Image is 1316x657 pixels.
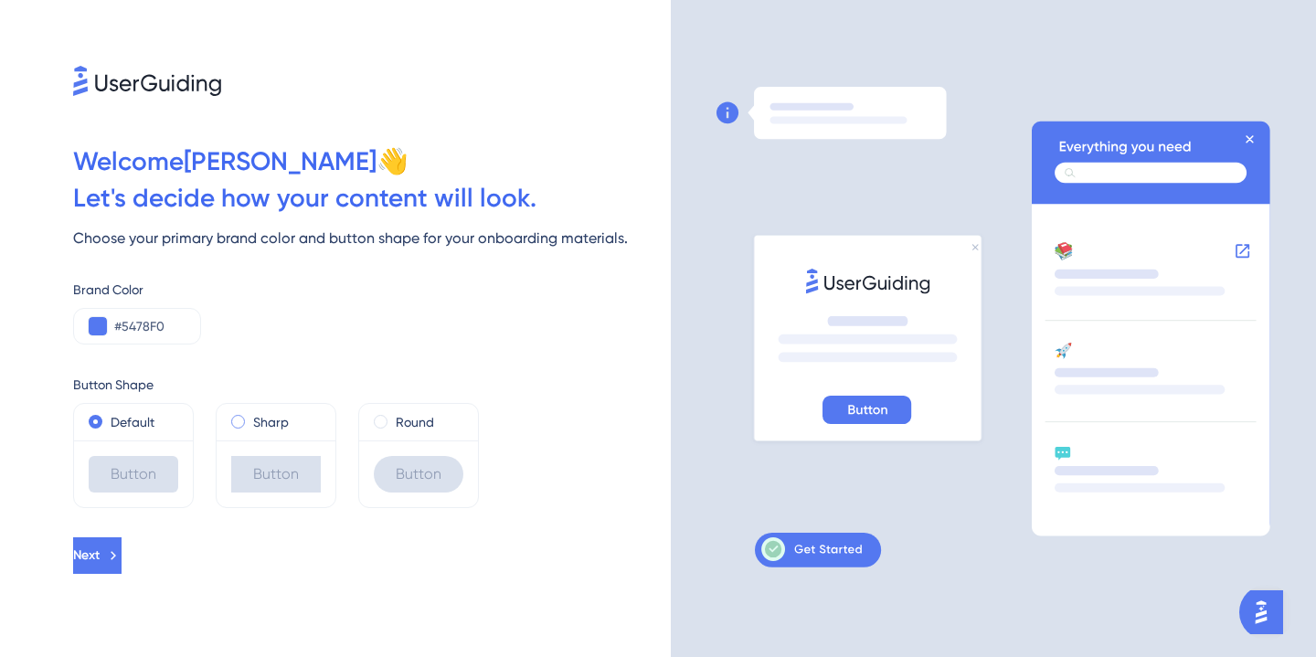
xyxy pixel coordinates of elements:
[73,537,122,574] button: Next
[1239,585,1294,640] iframe: UserGuiding AI Assistant Launcher
[73,143,671,180] div: Welcome [PERSON_NAME] 👋
[111,411,154,433] label: Default
[231,456,321,493] div: Button
[396,411,434,433] label: Round
[73,180,671,217] div: Let ' s decide how your content will look.
[89,456,178,493] div: Button
[73,374,671,396] div: Button Shape
[253,411,289,433] label: Sharp
[374,456,463,493] div: Button
[73,279,671,301] div: Brand Color
[73,228,671,249] div: Choose your primary brand color and button shape for your onboarding materials.
[73,545,100,567] span: Next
